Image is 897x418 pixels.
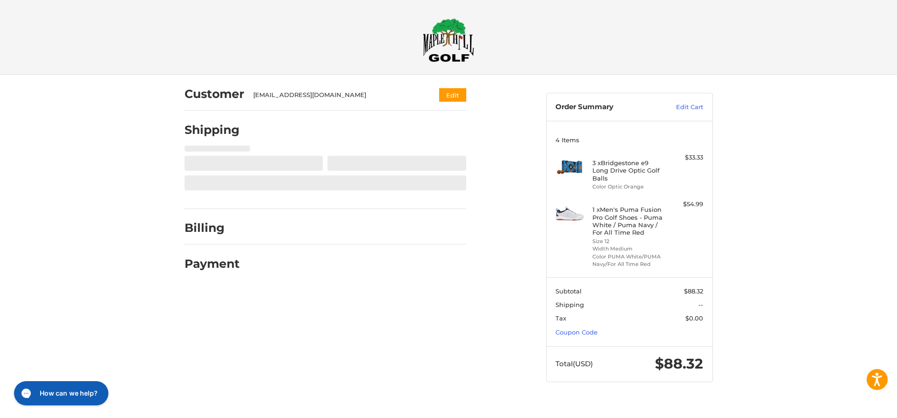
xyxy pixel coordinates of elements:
span: $0.00 [685,314,703,322]
li: Color PUMA White/PUMA Navy/For All Time Red [592,253,664,268]
span: -- [698,301,703,308]
h2: Billing [185,221,239,235]
h2: Shipping [185,123,240,137]
span: $88.32 [655,355,703,372]
li: Color Optic Orange [592,183,664,191]
div: [EMAIL_ADDRESS][DOMAIN_NAME] [253,91,421,100]
h2: Customer [185,87,244,101]
span: Shipping [555,301,584,308]
span: Tax [555,314,566,322]
span: Total (USD) [555,359,593,368]
span: $88.32 [684,287,703,295]
li: Width Medium [592,245,664,253]
li: Size 12 [592,237,664,245]
div: $33.33 [666,153,703,162]
h3: Order Summary [555,103,656,112]
a: Edit Cart [656,103,703,112]
h4: 1 x Men's Puma Fusion Pro Golf Shoes - Puma White / Puma Navy / For All Time Red [592,206,664,236]
a: Coupon Code [555,328,598,336]
h3: 4 Items [555,136,703,144]
h4: 3 x Bridgestone e9 Long Drive Optic Golf Balls [592,159,664,182]
iframe: Gorgias live chat messenger [9,378,111,409]
button: Edit [439,88,466,102]
img: Maple Hill Golf [423,18,474,62]
h2: Payment [185,257,240,271]
div: $54.99 [666,200,703,209]
span: Subtotal [555,287,582,295]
